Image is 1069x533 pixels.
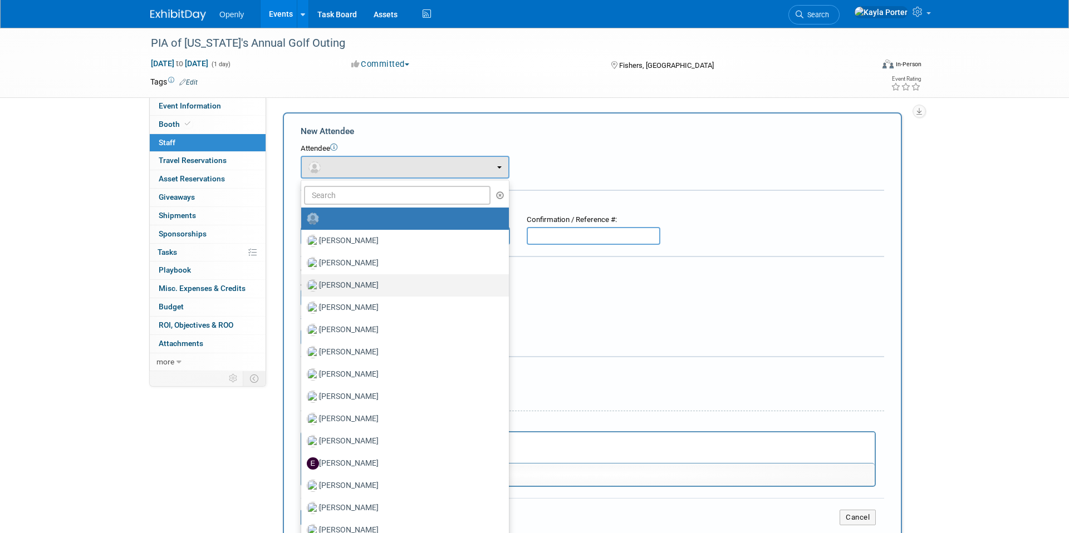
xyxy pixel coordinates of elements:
i: Booth reservation complete [185,121,190,127]
a: Staff [150,134,266,152]
label: [PERSON_NAME] [307,388,498,406]
div: Cost: [301,265,884,276]
label: [PERSON_NAME] [307,299,498,317]
label: [PERSON_NAME] [307,366,498,383]
div: Notes [301,419,876,430]
span: (1 day) [210,61,231,68]
div: Attendee [301,144,884,154]
span: Openly [219,10,244,19]
span: Budget [159,302,184,311]
span: Playbook [159,265,191,274]
label: [PERSON_NAME] [307,410,498,428]
div: In-Person [895,60,921,68]
a: Playbook [150,261,266,279]
span: Misc. Expenses & Credits [159,284,246,293]
a: Attachments [150,335,266,353]
iframe: Rich Text Area [302,432,875,463]
label: [PERSON_NAME] [307,343,498,361]
button: Cancel [840,510,876,525]
a: Sponsorships [150,225,266,243]
span: ROI, Objectives & ROO [159,320,233,329]
a: Budget [150,298,266,316]
label: [PERSON_NAME] [307,321,498,339]
input: Search [304,186,491,205]
label: [PERSON_NAME] [307,254,498,272]
span: Tasks [158,248,177,256]
a: Search [788,5,840,24]
label: [PERSON_NAME] [307,499,498,517]
span: Event Information [159,101,221,110]
div: Misc. Attachments & Notes [301,364,884,376]
span: Sponsorships [159,229,207,238]
a: Giveaways [150,189,266,206]
img: ExhibitDay [150,9,206,21]
div: New Attendee [301,125,884,137]
a: Shipments [150,207,266,225]
a: more [150,353,266,371]
div: PIA of [US_STATE]'s Annual Golf Outing [147,33,856,53]
img: Kayla Porter [854,6,908,18]
td: Tags [150,76,198,87]
a: ROI, Objectives & ROO [150,317,266,334]
a: Tasks [150,244,266,261]
a: Asset Reservations [150,170,266,188]
span: more [156,357,174,366]
span: Fishers, [GEOGRAPHIC_DATA] [619,61,714,70]
span: Attachments [159,339,203,348]
span: to [174,59,185,68]
div: Event Format [807,58,921,75]
span: [DATE] [DATE] [150,58,209,68]
span: Staff [159,138,175,147]
span: Search [803,11,829,19]
span: Shipments [159,211,196,220]
img: Unassigned-User-Icon.png [307,213,319,225]
label: [PERSON_NAME] [307,477,498,495]
span: Booth [159,120,193,129]
a: Edit [179,78,198,86]
button: Committed [347,58,414,70]
label: [PERSON_NAME] [307,432,498,450]
a: Travel Reservations [150,152,266,170]
a: Misc. Expenses & Credits [150,280,266,298]
label: [PERSON_NAME] [307,232,498,250]
img: E.jpg [307,457,319,470]
div: Registration / Ticket Info (optional) [301,198,884,209]
td: Personalize Event Tab Strip [224,371,243,386]
td: Toggle Event Tabs [243,371,266,386]
label: [PERSON_NAME] [307,455,498,472]
div: Confirmation / Reference #: [527,215,660,225]
span: Asset Reservations [159,174,225,183]
a: Booth [150,116,266,134]
img: Format-Inperson.png [882,60,894,68]
div: Event Rating [891,76,921,82]
span: Travel Reservations [159,156,227,165]
a: Event Information [150,97,266,115]
span: Giveaways [159,193,195,201]
label: [PERSON_NAME] [307,277,498,294]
